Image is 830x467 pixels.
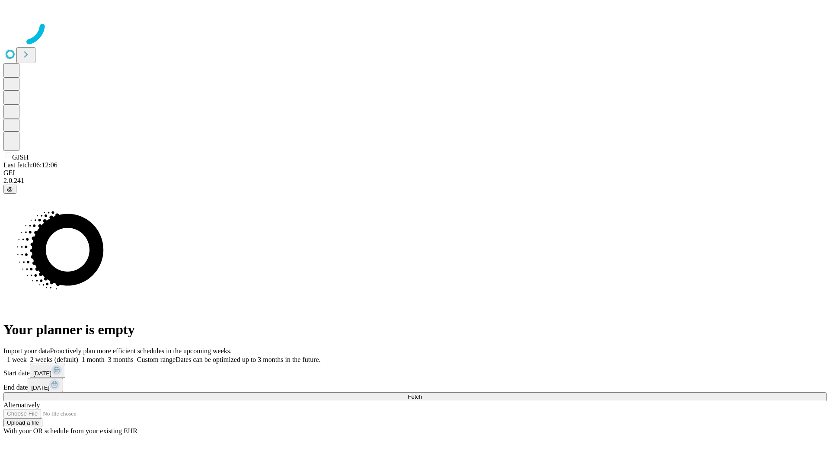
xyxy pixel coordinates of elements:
[31,384,49,391] span: [DATE]
[12,154,29,161] span: GJSH
[3,185,16,194] button: @
[82,356,105,363] span: 1 month
[3,364,827,378] div: Start date
[3,401,40,409] span: Alternatively
[108,356,134,363] span: 3 months
[3,392,827,401] button: Fetch
[3,418,42,427] button: Upload a file
[3,378,827,392] div: End date
[28,378,63,392] button: [DATE]
[137,356,176,363] span: Custom range
[33,370,51,377] span: [DATE]
[3,177,827,185] div: 2.0.241
[30,364,65,378] button: [DATE]
[7,356,27,363] span: 1 week
[30,356,78,363] span: 2 weeks (default)
[50,347,232,355] span: Proactively plan more efficient schedules in the upcoming weeks.
[408,393,422,400] span: Fetch
[3,347,50,355] span: Import your data
[3,322,827,338] h1: Your planner is empty
[3,169,827,177] div: GEI
[7,186,13,192] span: @
[3,427,137,435] span: With your OR schedule from your existing EHR
[176,356,320,363] span: Dates can be optimized up to 3 months in the future.
[3,161,57,169] span: Last fetch: 06:12:06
